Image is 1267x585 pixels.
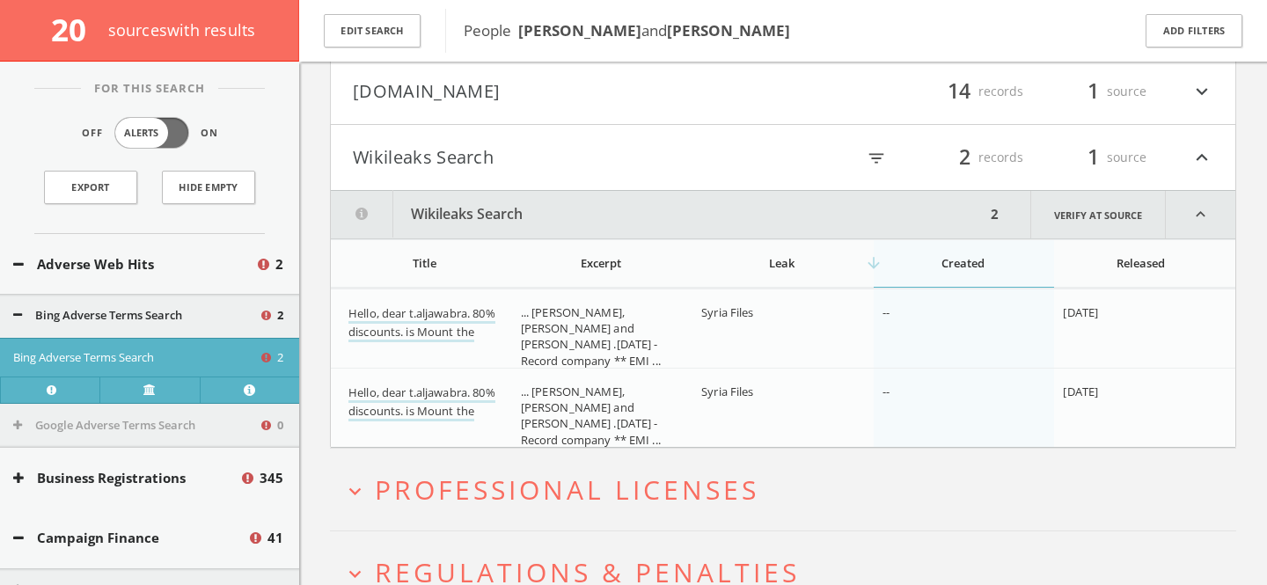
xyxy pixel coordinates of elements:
i: arrow_downward [865,254,883,272]
span: 0 [277,417,283,435]
button: Business Registrations [13,468,239,488]
span: [DATE] [1063,384,1098,399]
span: 1 [1080,142,1107,172]
a: Export [44,171,137,204]
span: ... [PERSON_NAME], [PERSON_NAME] and [PERSON_NAME] .[DATE] - Record company ** EMI ... [521,384,661,448]
button: Adverse Web Hits [13,254,255,274]
span: 14 [940,76,978,106]
div: records [918,77,1023,106]
div: grid [331,289,1235,447]
i: expand_more [1190,77,1213,106]
button: Edit Search [324,14,421,48]
a: Verify at source [1030,191,1166,238]
button: Bing Adverse Terms Search [13,349,259,367]
button: Google Adverse Terms Search [13,417,259,435]
a: Verify at source [99,377,199,403]
i: expand_less [1190,143,1213,172]
i: filter_list [867,149,886,168]
div: source [1041,77,1146,106]
button: Wikileaks Search [353,143,783,172]
span: and [518,20,667,40]
span: Professional Licenses [375,472,759,508]
span: 20 [51,9,101,50]
span: source s with results [108,19,256,40]
span: 2 [951,142,978,172]
span: ... [PERSON_NAME], [PERSON_NAME] and [PERSON_NAME] .[DATE] - Record company ** EMI ... [521,304,661,369]
button: Bing Adverse Terms Search [13,307,259,325]
div: Title [348,255,502,271]
button: Add Filters [1146,14,1242,48]
i: expand_less [1166,191,1235,238]
div: Excerpt [521,255,683,271]
div: Released [1063,255,1218,271]
span: 2 [277,349,283,367]
span: 345 [260,468,283,488]
span: Syria Files [701,384,753,399]
div: source [1041,143,1146,172]
i: expand_more [343,479,367,503]
button: Wikileaks Search [331,191,985,238]
a: Hello, dear t.aljawabra. 80% discounts. is Mount the [348,384,495,421]
b: [PERSON_NAME] [667,20,790,40]
button: Hide Empty [162,171,255,204]
button: [DOMAIN_NAME] [353,77,783,106]
div: 2 [985,191,1004,238]
span: People [464,20,790,40]
span: [DATE] [1063,304,1098,320]
a: Hello, dear t.aljawabra. 80% discounts. is Mount the [348,305,495,342]
span: 41 [267,528,283,548]
span: 2 [275,254,283,274]
div: records [918,143,1023,172]
span: Off [82,126,103,141]
div: Leak [701,255,863,271]
b: [PERSON_NAME] [518,20,641,40]
span: 1 [1080,76,1107,106]
button: Campaign Finance [13,528,247,548]
span: 2 [277,307,283,325]
span: On [201,126,218,141]
span: -- [883,304,890,320]
span: -- [883,384,890,399]
span: For This Search [81,80,218,98]
span: Syria Files [701,304,753,320]
button: expand_moreProfessional Licenses [343,475,1236,504]
div: Created [883,255,1044,271]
